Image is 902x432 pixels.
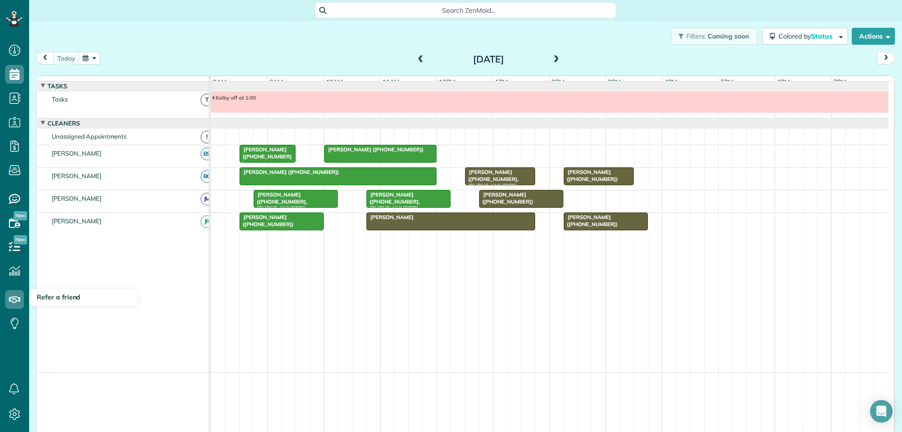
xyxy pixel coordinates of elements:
span: Colored by [778,32,836,40]
span: Filters: [686,32,706,40]
span: New [14,235,27,244]
span: BS [201,148,213,160]
span: T [201,94,213,106]
span: [PERSON_NAME] ([PHONE_NUMBER]) [563,169,618,182]
span: 7pm [832,78,848,86]
span: [PERSON_NAME] ([PHONE_NUMBER], [PHONE_NUMBER]) [253,191,307,212]
span: [PERSON_NAME] [366,214,414,220]
h2: [DATE] [430,54,547,64]
span: New [14,211,27,220]
button: today [53,52,79,64]
span: 2pm [550,78,566,86]
span: 4pm [662,78,679,86]
span: [PERSON_NAME] ([PHONE_NUMBER]) [239,214,294,227]
span: [PERSON_NAME] [50,172,104,180]
span: [PERSON_NAME] ([PHONE_NUMBER], [PHONE_NUMBER]) [465,169,519,189]
span: Refer a friend [37,293,80,301]
span: Cleaners [46,119,82,127]
span: [PERSON_NAME] ([PHONE_NUMBER]) [324,146,424,153]
span: [PERSON_NAME] ([PHONE_NUMBER]) [563,214,618,227]
button: Actions [852,28,895,45]
span: [PERSON_NAME] ([PHONE_NUMBER]) [479,191,534,204]
span: [PERSON_NAME] ([PHONE_NUMBER], [PHONE_NUMBER]) [366,191,420,212]
span: 10am [324,78,345,86]
span: 8am [211,78,228,86]
button: next [877,52,895,64]
span: Kolby off at 1:00 [211,94,257,101]
span: 6pm [775,78,792,86]
span: BC [201,170,213,183]
button: Colored byStatus [762,28,848,45]
span: [PERSON_NAME] ([PHONE_NUMBER]) [239,146,292,166]
span: Coming soon [708,32,750,40]
span: Unassigned Appointments [50,133,128,140]
span: 3pm [606,78,622,86]
span: 1pm [493,78,510,86]
div: Open Intercom Messenger [870,400,893,423]
span: [PERSON_NAME] [50,217,104,225]
span: Tasks [46,82,69,90]
span: JM [201,193,213,205]
span: Tasks [50,95,70,103]
button: prev [36,52,54,64]
span: Status [811,32,834,40]
span: JR [201,215,213,228]
span: [PERSON_NAME] [50,195,104,202]
span: [PERSON_NAME] [50,149,104,157]
span: 9am [268,78,285,86]
span: ! [201,131,213,143]
span: [PERSON_NAME] ([PHONE_NUMBER]) [239,169,340,175]
span: 5pm [719,78,735,86]
span: 11am [381,78,402,86]
span: 12pm [437,78,457,86]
